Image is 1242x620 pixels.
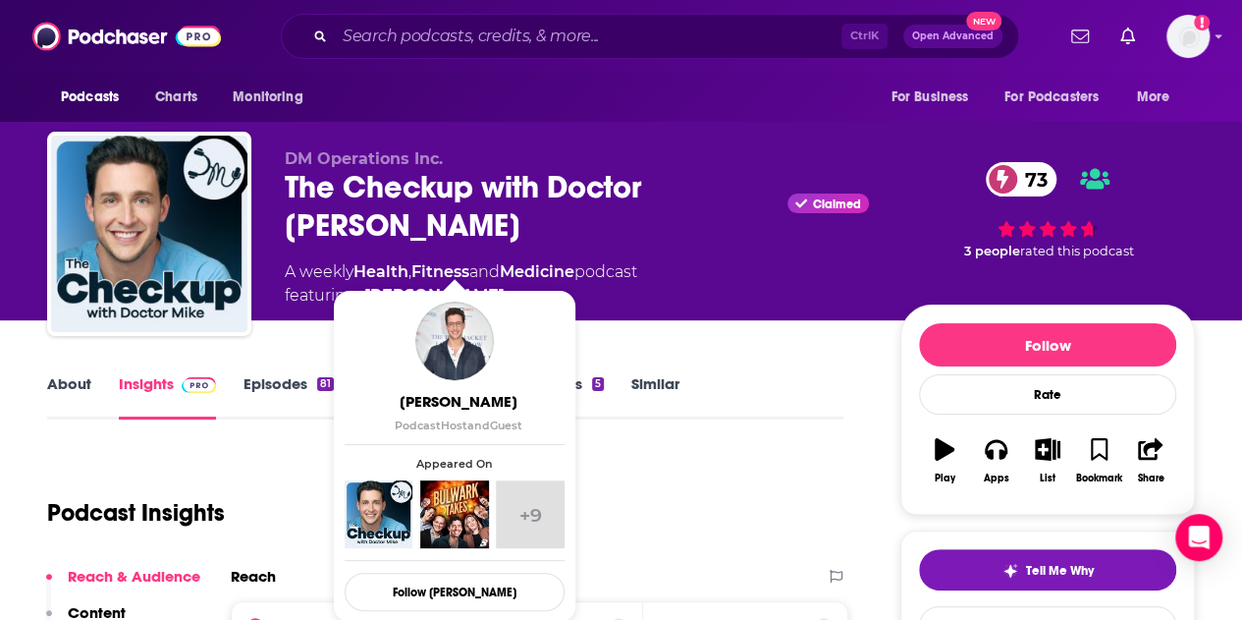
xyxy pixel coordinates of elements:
[415,302,494,380] img: Dr. Mikhail Varshavski
[1002,563,1018,579] img: tell me why sparkle
[281,14,1019,59] div: Search podcasts, credits, & more...
[919,374,1176,415] div: Rate
[1175,514,1222,561] div: Open Intercom Messenger
[243,374,334,420] a: Episodes81
[345,480,412,548] img: The Checkup with Doctor Mike
[353,262,408,281] a: Health
[1005,162,1057,197] span: 73
[1123,79,1195,116] button: open menu
[919,323,1176,366] button: Follow
[964,244,1020,258] span: 3 people
[877,79,993,116] button: open menu
[500,262,574,281] a: Medicine
[219,79,328,116] button: open menu
[631,374,679,420] a: Similar
[496,480,564,548] a: +9
[182,377,216,393] img: Podchaser Pro
[61,84,119,111] span: Podcasts
[1137,473,1163,484] div: Share
[119,374,216,420] a: InsightsPodchaser Pro
[51,136,247,332] img: The Checkup with Doctor Mike
[1166,15,1210,58] span: Logged in as RiverheadPublicity
[345,573,565,611] button: Follow [PERSON_NAME]
[317,377,334,391] div: 81
[919,425,970,496] button: Play
[233,84,302,111] span: Monitoring
[1022,425,1073,496] button: List
[68,567,200,586] p: Reach & Audience
[900,149,1195,272] div: 73 3 peoplerated this podcast
[285,149,443,168] span: DM Operations Inc.
[1073,425,1124,496] button: Bookmark
[1004,84,1099,111] span: For Podcasters
[1063,20,1097,53] a: Show notifications dropdown
[553,374,604,420] a: Lists5
[469,262,500,281] span: and
[912,31,994,41] span: Open Advanced
[903,25,1002,48] button: Open AdvancedNew
[1040,473,1055,484] div: List
[1166,15,1210,58] button: Show profile menu
[335,21,841,52] input: Search podcasts, credits, & more...
[349,392,568,432] a: [PERSON_NAME]PodcastHostandGuest
[992,79,1127,116] button: open menu
[1166,15,1210,58] img: User Profile
[142,79,209,116] a: Charts
[841,24,888,49] span: Ctrl K
[345,457,565,471] span: Appeared On
[592,377,604,391] div: 5
[970,425,1021,496] button: Apps
[919,549,1176,591] button: tell me why sparkleTell Me Why
[47,374,91,420] a: About
[891,84,968,111] span: For Business
[467,419,490,432] span: and
[395,419,522,432] span: Podcast Host Guest
[986,162,1057,197] a: 73
[408,262,411,281] span: ,
[966,12,1001,30] span: New
[1076,473,1122,484] div: Bookmark
[47,79,144,116] button: open menu
[231,567,276,586] h2: Reach
[1137,84,1170,111] span: More
[155,84,197,111] span: Charts
[285,284,637,308] span: featuring
[420,480,488,548] img: Bulwark Takes
[1112,20,1143,53] a: Show notifications dropdown
[285,260,637,308] div: A weekly podcast
[32,18,221,55] img: Podchaser - Follow, Share and Rate Podcasts
[1194,15,1210,30] svg: Add a profile image
[411,262,469,281] a: Fitness
[1020,244,1134,258] span: rated this podcast
[935,473,955,484] div: Play
[46,567,200,603] button: Reach & Audience
[1026,563,1094,579] span: Tell Me Why
[813,199,861,209] span: Claimed
[349,392,568,411] span: [PERSON_NAME]
[47,498,225,528] h1: Podcast Insights
[1125,425,1176,496] button: Share
[984,473,1009,484] div: Apps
